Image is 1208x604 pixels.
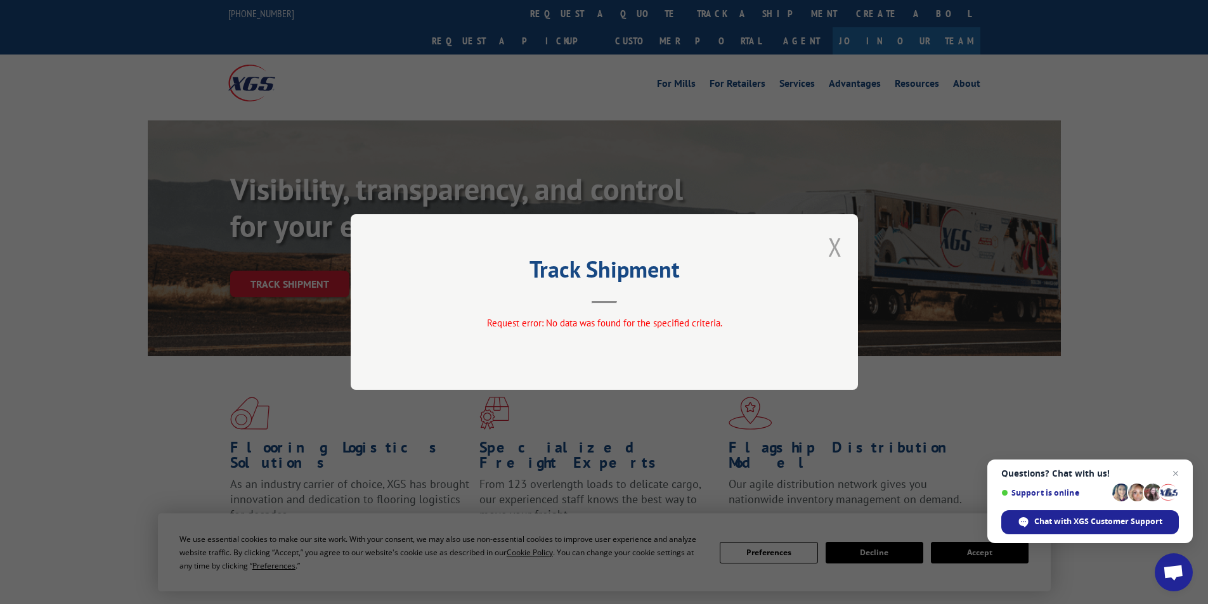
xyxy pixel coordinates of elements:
[1034,516,1162,527] span: Chat with XGS Customer Support
[828,230,842,264] button: Close modal
[1001,510,1179,534] div: Chat with XGS Customer Support
[1001,488,1108,498] span: Support is online
[1168,466,1183,481] span: Close chat
[1155,553,1193,591] div: Open chat
[1001,468,1179,479] span: Questions? Chat with us!
[414,260,795,285] h2: Track Shipment
[486,317,722,329] span: Request error: No data was found for the specified criteria.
